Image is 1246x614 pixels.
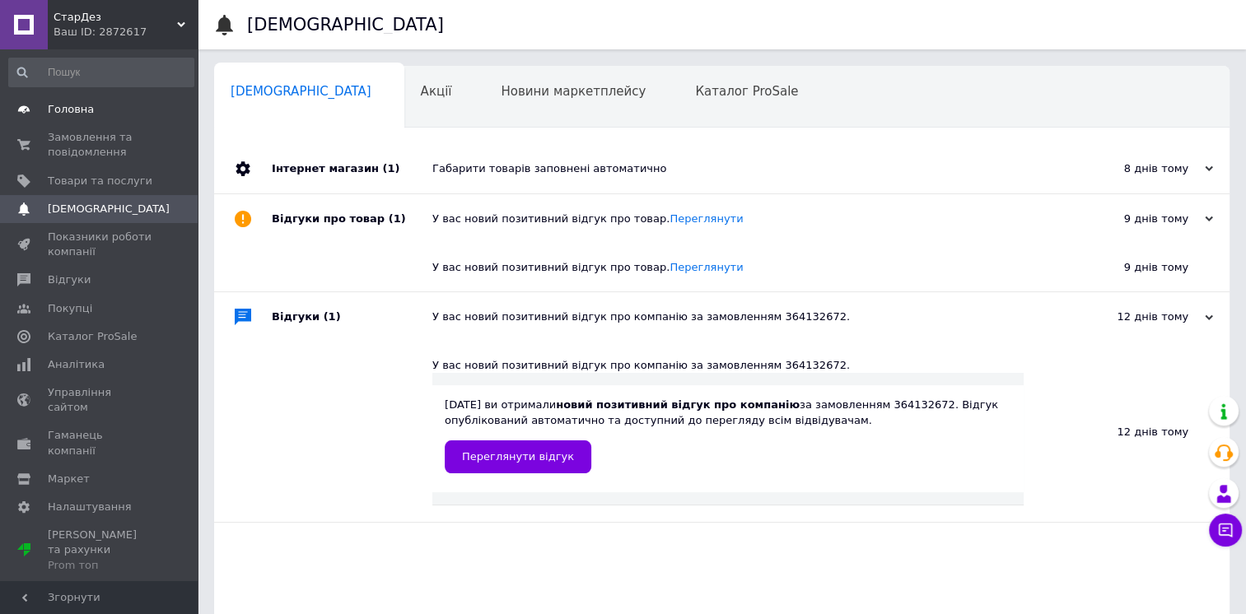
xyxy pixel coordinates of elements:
[272,144,432,193] div: Інтернет магазин
[556,398,800,411] b: новий позитивний відгук про компанію
[1048,309,1213,324] div: 12 днів тому
[48,272,91,287] span: Відгуки
[54,10,177,25] span: СтарДез
[8,58,194,87] input: Пошук
[48,558,152,573] div: Prom топ
[1024,244,1230,291] div: 9 днів тому
[1209,514,1242,547] button: Чат з покупцем
[48,500,132,514] span: Налаштування
[48,202,170,216] span: [DEMOGRAPHIC_DATA]
[421,84,452,99] span: Акції
[48,130,152,160] span: Замовлення та повідомлення
[389,212,406,225] span: (1)
[272,194,432,244] div: Відгуки про товар
[445,398,1011,472] div: [DATE] ви отримали за замовленням 364132672. Відгук опублікований автоматично та доступний до пер...
[272,292,432,342] div: Відгуки
[48,102,94,117] span: Головна
[48,385,152,415] span: Управління сайтом
[54,25,198,40] div: Ваш ID: 2872617
[432,212,1048,226] div: У вас новий позитивний відгук про товар.
[247,15,444,35] h1: [DEMOGRAPHIC_DATA]
[1024,342,1230,522] div: 12 днів тому
[48,357,105,372] span: Аналітика
[48,528,152,573] span: [PERSON_NAME] та рахунки
[501,84,646,99] span: Новини маркетплейсу
[48,301,92,316] span: Покупці
[1048,212,1213,226] div: 9 днів тому
[462,450,574,463] span: Переглянути відгук
[695,84,798,99] span: Каталог ProSale
[670,261,743,273] a: Переглянути
[382,162,399,174] span: (1)
[432,309,1048,324] div: У вас новий позитивний відгук про компанію за замовленням 364132672.
[670,212,743,225] a: Переглянути
[324,310,341,323] span: (1)
[48,428,152,458] span: Гаманець компанії
[432,161,1048,176] div: Габарити товарів заповнені автоматично
[432,260,1024,275] div: У вас новий позитивний відгук про товар.
[48,230,152,259] span: Показники роботи компанії
[48,329,137,344] span: Каталог ProSale
[432,358,1024,373] div: У вас новий позитивний відгук про компанію за замовленням 364132672.
[48,472,90,486] span: Маркет
[445,440,591,473] a: Переглянути відгук
[231,84,371,99] span: [DEMOGRAPHIC_DATA]
[1048,161,1213,176] div: 8 днів тому
[48,174,152,188] span: Товари та послуги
